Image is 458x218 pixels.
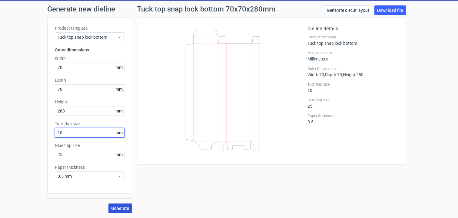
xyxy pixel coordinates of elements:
[55,121,124,127] label: Tuck flap size
[324,72,342,77] span: , Depth : 70
[55,47,124,53] h3: Outer dimensions
[111,206,129,210] span: Generate
[108,203,132,213] button: Generate
[55,99,124,105] label: Height
[307,50,398,61] div: Millimeters
[55,164,124,170] label: Paper thickness
[307,98,398,109] div: 25
[114,85,124,94] span: mm
[307,98,398,102] label: Glue flap size
[374,5,406,15] a: Download file
[307,82,398,93] div: 10
[58,173,117,179] span: 0.5 mm
[307,25,398,32] h2: Dieline details
[47,5,411,13] h1: Generate new dieline
[114,128,124,137] span: mm
[342,72,363,77] span: , Height : 280
[307,113,398,124] div: 0.5
[307,50,398,55] label: Measurements
[55,77,124,83] label: Depth
[137,5,275,13] h1: Tuck top snap lock bottom 70x70x280mm
[307,72,324,77] span: Width : 70
[114,63,124,72] span: mm
[324,5,372,15] a: Generate diecut layout
[307,113,398,118] label: Paper thickness
[307,66,398,71] label: Outer Dimensions
[114,106,124,116] span: mm
[307,35,398,40] label: Product template
[55,25,124,31] label: Product template
[55,142,124,148] label: Glue flap size
[58,34,117,40] span: Tuck top snap lock bottom
[55,55,124,61] label: Width
[114,150,124,159] span: mm
[307,82,398,87] label: Tuck flap size
[307,35,398,46] div: Tuck top snap lock bottom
